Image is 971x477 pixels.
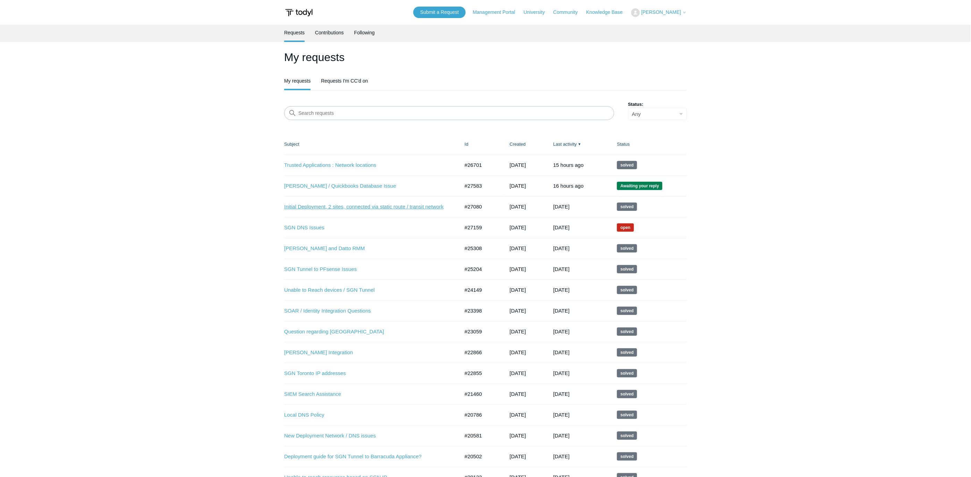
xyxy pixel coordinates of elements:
[617,390,637,398] span: This request has been solved
[458,425,503,446] td: #20581
[617,411,637,419] span: This request has been solved
[284,307,449,315] a: SOAR / Identity Integration Questions
[617,348,637,357] span: This request has been solved
[284,453,449,461] a: Deployment guide for SGN Tunnel to Barracuda Appliance?
[284,265,449,273] a: SGN Tunnel to PFsense Issues
[553,266,569,272] time: 06/24/2025, 17:02
[458,321,503,342] td: #23059
[510,391,526,397] time: 11/19/2024, 12:58
[553,453,569,459] time: 10/31/2024, 21:02
[617,286,637,294] span: This request has been solved
[284,432,449,440] a: New Deployment Network / DNS issues
[510,183,526,189] time: 08/21/2025, 10:44
[617,327,637,336] span: This request has been solved
[617,244,637,253] span: This request has been solved
[553,224,569,230] time: 08/23/2025, 04:01
[510,308,526,314] time: 03/05/2025, 13:13
[617,452,637,461] span: This request has been solved
[458,280,503,300] td: #24149
[284,286,449,294] a: Unable to Reach devices / SGN Tunnel
[553,204,569,210] time: 08/23/2025, 13:02
[510,453,526,459] time: 10/02/2024, 12:01
[553,142,577,147] a: Last activity▼
[284,245,449,253] a: [PERSON_NAME] and Datto RMM
[553,370,569,376] time: 02/27/2025, 13:02
[553,391,569,397] time: 12/09/2024, 14:03
[458,384,503,404] td: #21460
[553,433,569,438] time: 11/04/2024, 18:02
[458,300,503,321] td: #23398
[641,9,681,15] span: [PERSON_NAME]
[617,369,637,377] span: This request has been solved
[354,25,375,41] a: Following
[553,162,584,168] time: 08/24/2025, 17:02
[284,25,305,41] a: Requests
[617,182,662,190] span: We are waiting for you to respond
[553,287,569,293] time: 05/08/2025, 11:02
[553,412,569,418] time: 11/05/2024, 16:02
[284,203,449,211] a: Initial Deployment, 2 sites, connected via static route / transit network
[458,196,503,217] td: #27080
[631,8,687,17] button: [PERSON_NAME]
[510,142,526,147] a: Created
[458,259,503,280] td: #25204
[510,266,526,272] time: 05/30/2025, 11:25
[617,265,637,273] span: This request has been solved
[284,390,449,398] a: SIEM Search Assistance
[458,134,503,155] th: Id
[510,349,526,355] time: 02/07/2025, 15:24
[617,432,637,440] span: This request has been solved
[458,363,503,384] td: #22855
[510,433,526,438] time: 10/04/2024, 14:00
[284,161,449,169] a: Trusted Applications : Network locations
[315,25,344,41] a: Contributions
[510,224,526,230] time: 08/08/2025, 08:45
[284,182,449,190] a: [PERSON_NAME] / Quickbooks Database Issue
[610,134,687,155] th: Status
[617,307,637,315] span: This request has been solved
[284,106,614,120] input: Search requests
[510,162,526,168] time: 07/24/2025, 10:05
[586,9,630,16] a: Knowledge Base
[473,9,522,16] a: Management Portal
[284,134,458,155] th: Subject
[510,287,526,293] time: 04/09/2025, 12:55
[553,183,584,189] time: 08/24/2025, 16:02
[553,245,569,251] time: 07/09/2025, 14:02
[458,155,503,176] td: #26701
[578,142,581,147] span: ▼
[321,73,368,89] a: Requests I'm CC'd on
[284,224,449,232] a: SGN DNS Issues
[510,245,526,251] time: 06/04/2025, 16:24
[413,7,466,18] a: Submit a Request
[524,9,552,16] a: University
[458,176,503,196] td: #27583
[458,217,503,238] td: #27159
[284,369,449,377] a: SGN Toronto IP addresses
[510,370,526,376] time: 02/07/2025, 11:46
[284,73,311,89] a: My requests
[510,412,526,418] time: 10/16/2024, 15:55
[510,329,526,334] time: 02/19/2025, 10:35
[554,9,585,16] a: Community
[553,308,569,314] time: 04/02/2025, 11:02
[458,404,503,425] td: #20786
[617,161,637,169] span: This request has been solved
[284,411,449,419] a: Local DNS Policy
[458,238,503,259] td: #25308
[617,203,637,211] span: This request has been solved
[458,342,503,363] td: #22866
[284,349,449,357] a: [PERSON_NAME] Integration
[284,6,314,19] img: Todyl Support Center Help Center home page
[284,49,687,66] h1: My requests
[553,329,569,334] time: 03/11/2025, 13:03
[284,328,449,336] a: Question regarding [GEOGRAPHIC_DATA]
[458,446,503,467] td: #20502
[628,101,687,108] label: Status:
[510,204,526,210] time: 08/06/2025, 11:50
[553,349,569,355] time: 03/09/2025, 12:02
[617,223,634,232] span: We are working on a response for you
